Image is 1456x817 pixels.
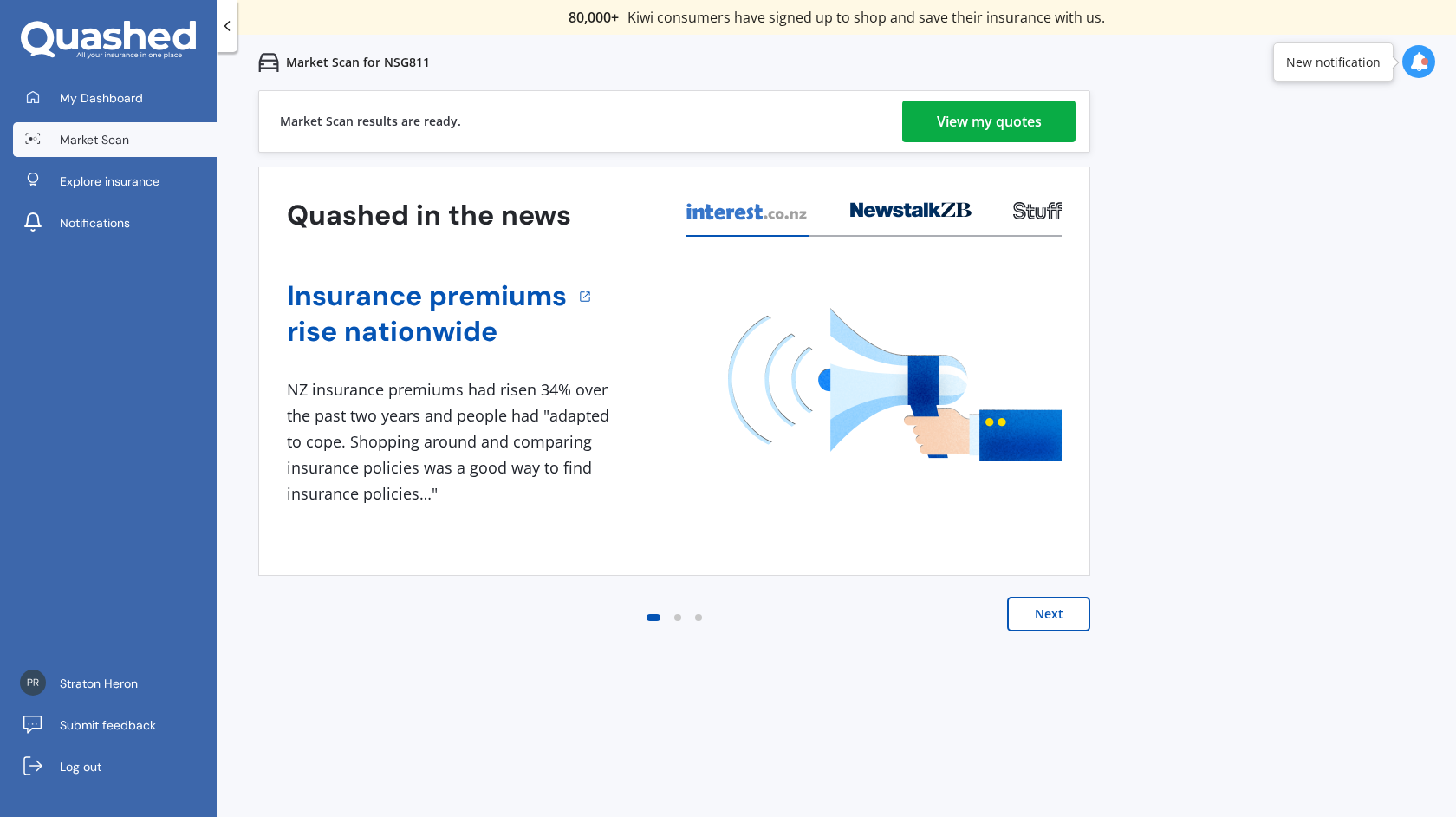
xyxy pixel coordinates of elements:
a: Market Scan [13,122,217,157]
span: Market Scan [60,131,129,148]
span: Submit feedback [60,716,156,734]
a: rise nationwide [287,314,567,350]
a: Log out [13,749,217,784]
span: Explore insurance [60,173,159,190]
a: Insurance premiums [287,278,567,314]
a: Explore insurance [13,164,217,199]
img: media image [728,308,1062,461]
p: Market Scan for NSG811 [286,54,430,71]
a: View my quotes [902,101,1076,142]
span: Log out [60,758,101,775]
div: Market Scan results are ready. [280,91,461,152]
div: View my quotes [937,101,1042,142]
span: My Dashboard [60,89,143,107]
div: NZ insurance premiums had risen 34% over the past two years and people had "adapted to cope. Shop... [287,377,616,507]
button: Next [1007,597,1090,631]
img: 88dcb9e974097aa0b1007e931db92105 [20,670,46,696]
div: New notification [1286,54,1381,71]
a: My Dashboard [13,81,217,115]
span: Straton Heron [60,675,138,692]
a: Notifications [13,206,217,240]
a: Straton Heron [13,666,217,701]
a: Submit feedback [13,708,217,742]
span: Notifications [60,214,130,232]
h3: Quashed in the news [287,198,571,233]
img: car.f15378c7a67c060ca3f3.svg [258,52,279,73]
